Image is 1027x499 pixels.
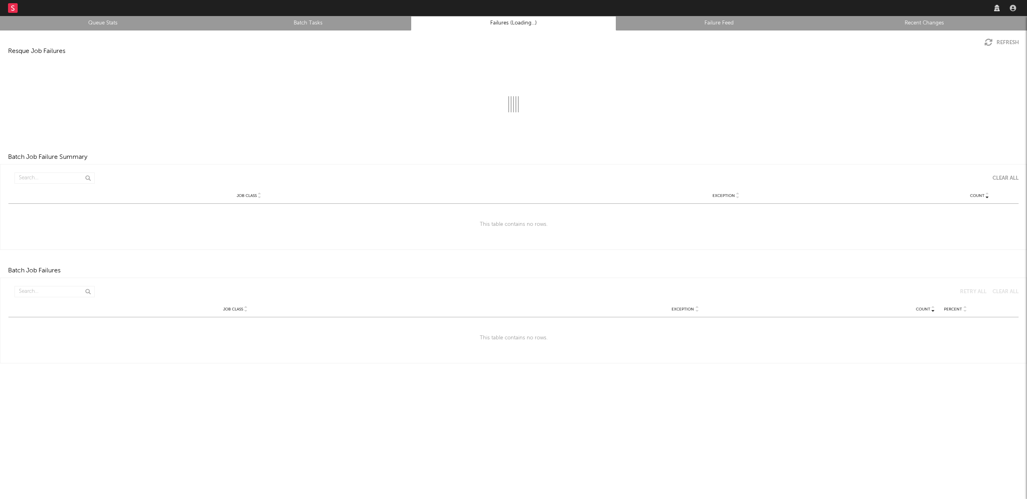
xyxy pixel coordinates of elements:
span: Job Class [237,193,257,198]
a: Failure Feed [621,18,817,28]
a: Batch Tasks [210,18,406,28]
span: Percent [944,307,962,312]
div: Resque Job Failures [8,47,65,56]
button: Retry All [954,289,986,294]
div: Batch Job Failure Summary [8,152,87,162]
span: Exception [712,193,735,198]
div: Clear All [992,289,1019,294]
div: This table contains no rows. [8,317,1019,359]
button: Clear All [986,176,1019,181]
span: Job Class [223,307,243,312]
div: This table contains no rows. [8,204,1019,245]
input: Search... [14,286,95,297]
span: Count [970,193,984,198]
a: Queue Stats [4,18,201,28]
div: Batch Job Failures [8,266,61,276]
button: Clear All [986,289,1019,294]
div: Retry All [960,289,986,294]
span: Count [916,307,930,312]
a: Recent Changes [826,18,1023,28]
div: Clear All [992,176,1019,181]
a: Failures (Loading...) [415,18,612,28]
input: Search... [14,172,95,184]
span: Exception [672,307,694,312]
button: Refresh [984,39,1019,47]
